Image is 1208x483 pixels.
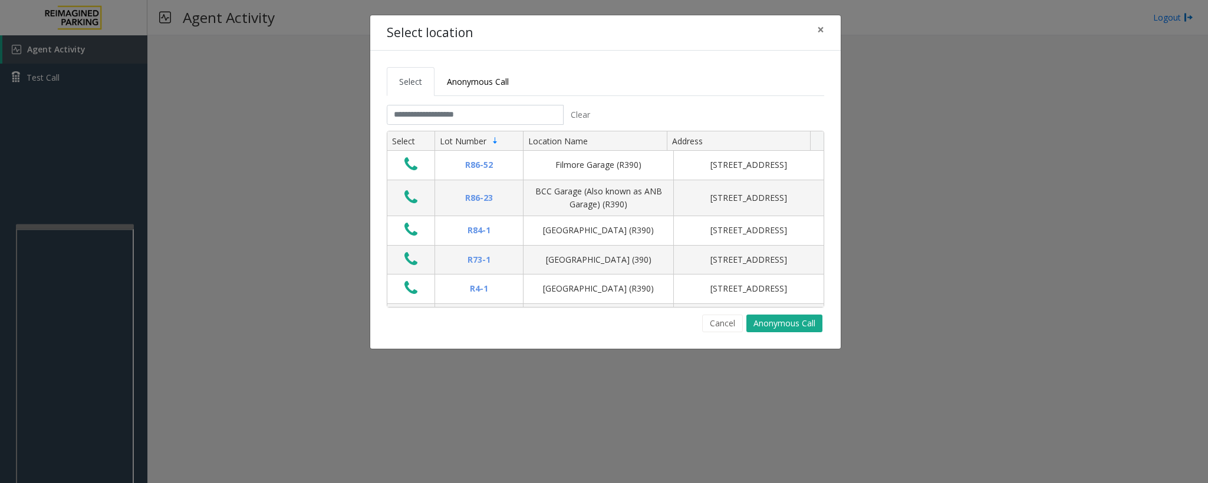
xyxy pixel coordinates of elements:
div: [GEOGRAPHIC_DATA] (390) [531,253,666,266]
div: [STREET_ADDRESS] [681,224,817,237]
div: [GEOGRAPHIC_DATA] (R390) [531,282,666,295]
button: Clear [564,105,597,125]
span: Lot Number [440,135,486,147]
div: BCC Garage (Also known as ANB Garage) (R390) [531,185,666,211]
span: Select [399,76,422,87]
div: [STREET_ADDRESS] [681,253,817,266]
div: [STREET_ADDRESS] [681,282,817,295]
div: R73-1 [442,253,516,266]
div: [GEOGRAPHIC_DATA] (R390) [531,224,666,237]
div: Data table [387,131,824,307]
div: R84-1 [442,224,516,237]
div: Filmore Garage (R390) [531,158,666,171]
span: × [817,21,824,38]
div: R4-1 [442,282,516,295]
div: [STREET_ADDRESS] [681,191,817,204]
div: R86-52 [442,158,516,171]
button: Cancel [702,315,743,332]
span: Anonymous Call [447,76,509,87]
span: Address [672,135,703,147]
button: Close [809,15,832,44]
div: [STREET_ADDRESS] [681,158,817,171]
div: R86-23 [442,191,516,204]
th: Select [387,131,435,151]
h4: Select location [387,24,473,42]
button: Anonymous Call [746,315,822,332]
span: Location Name [528,135,588,147]
ul: Tabs [387,67,824,96]
span: Sortable [491,136,500,145]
